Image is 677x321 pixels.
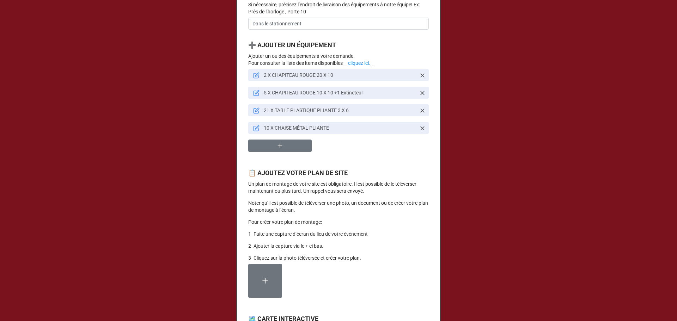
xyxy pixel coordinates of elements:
[264,124,416,131] p: 10 X CHAISE MÉTAL PLIANTE
[248,254,429,261] p: 3- Cliquez sur la photo téléversée et créer votre plan.
[248,1,429,15] p: Si nécessaire, précisez l’endroit de livraison des équipements à notre équipe! Ex: Près de l’horl...
[248,180,429,195] p: Un plan de montage de votre site est obligatoire. Il est possible de le téléverser maintenant ou ...
[248,168,348,178] label: 📋 AJOUTEZ VOTRE PLAN DE SITE
[248,199,429,214] p: Noter qu’il est possible de téléverser une photo, un document ou de créer votre plan de montage à...
[264,107,416,114] p: 21 X TABLE PLASTIQUE PLIANTE 3 X 6
[248,230,429,237] p: 1- Faite une capture d’écran du lieu de votre évènement
[264,72,416,79] p: 2 X CHAPITEAU ROUGE 20 X 10
[248,218,429,226] p: Pour créer votre plan de montage:
[264,89,416,96] p: 5 X CHAPITEAU ROUGE 10 X 10 +1 Extincteur
[348,60,370,66] a: cliquez ici.
[248,53,429,67] p: Ajouter un ou des équipements à votre demande. Pour consulter la liste des items disponibles __ __
[248,40,336,50] label: ➕ AJOUTER UN ÉQUIPEMENT
[248,242,429,249] p: 2- Ajouter la capture via le + ci bas.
